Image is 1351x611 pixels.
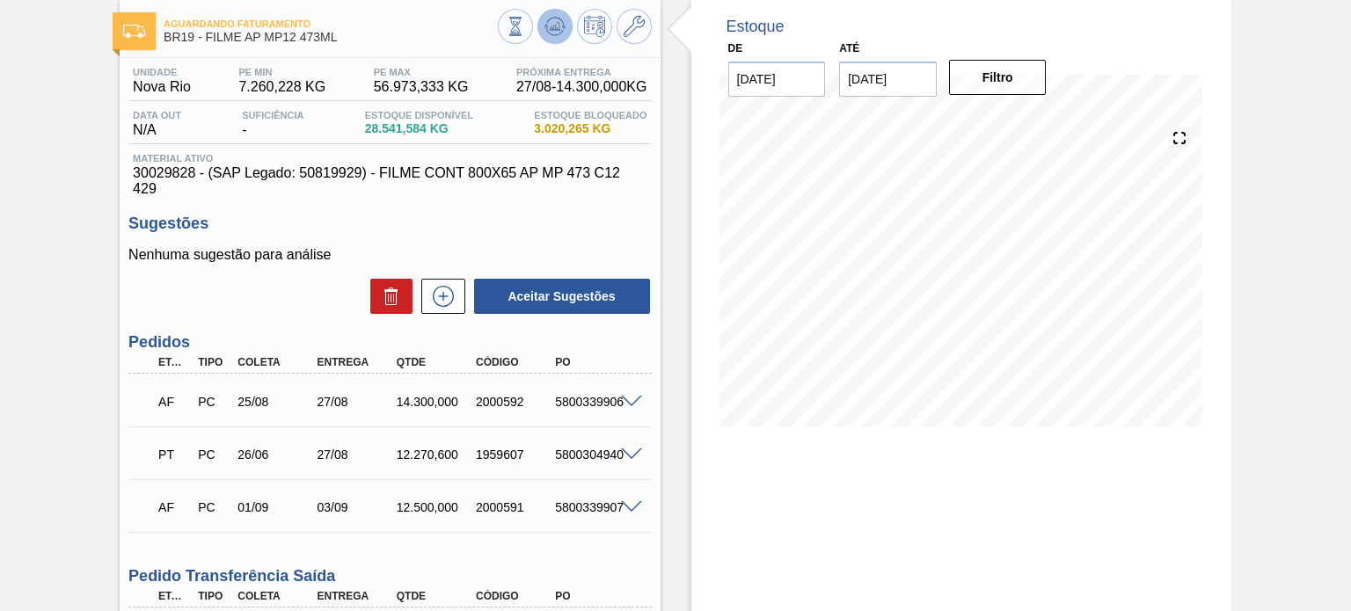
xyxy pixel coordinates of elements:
div: 26/06/2025 [233,447,320,462]
button: Filtro [949,60,1047,95]
span: Aguardando Faturamento [164,18,497,29]
p: AF [158,395,189,409]
div: 03/09/2025 [313,500,400,514]
div: 12.500,000 [392,500,479,514]
div: N/A [128,110,186,138]
div: 1959607 [471,447,559,462]
img: Ícone [123,25,145,38]
p: PT [158,447,189,462]
span: Material ativo [133,153,646,164]
span: BR19 - FILME AP MP12 473ML [164,31,497,44]
div: 14.300,000 [392,395,479,409]
button: Atualizar Gráfico [537,9,573,44]
span: 30029828 - (SAP Legado: 50819929) - FILME CONT 800X65 AP MP 473 C12 429 [133,165,646,197]
div: Tipo [194,590,233,602]
p: AF [158,500,189,514]
input: dd/mm/yyyy [839,62,937,97]
div: 5800304940 [551,447,638,462]
div: Pedido de Compra [194,500,233,514]
div: Estoque [727,18,785,36]
div: Código [471,356,559,368]
span: 56.973,333 KG [374,79,469,95]
span: Próxima Entrega [516,67,647,77]
div: 2000591 [471,500,559,514]
span: PE MAX [374,67,469,77]
span: Data out [133,110,181,120]
div: - [237,110,308,138]
div: Aceitar Sugestões [465,277,652,316]
div: Etapa [154,590,194,602]
h3: Pedidos [128,333,651,352]
div: Entrega [313,356,400,368]
h3: Pedido Transferência Saída [128,567,651,586]
div: 2000592 [471,395,559,409]
div: Aguardando Faturamento [154,382,194,421]
div: Tipo [194,356,233,368]
div: Aguardando Faturamento [154,488,194,527]
div: 12.270,600 [392,447,479,462]
div: 5800339907 [551,500,638,514]
h3: Sugestões [128,215,651,233]
button: Visão Geral dos Estoques [498,9,533,44]
span: Unidade [133,67,191,77]
span: 28.541,584 KG [365,122,473,135]
span: PE MIN [238,67,325,77]
div: PO [551,356,638,368]
button: Aceitar Sugestões [474,279,650,314]
div: Pedido de Compra [194,395,233,409]
div: 27/08/2025 [313,447,400,462]
span: Estoque Bloqueado [534,110,646,120]
div: Etapa [154,356,194,368]
div: Excluir Sugestões [361,279,413,314]
button: Programar Estoque [577,9,612,44]
div: Pedido em Trânsito [154,435,194,474]
input: dd/mm/yyyy [728,62,826,97]
span: 27/08 - 14.300,000 KG [516,79,647,95]
button: Ir ao Master Data / Geral [617,9,652,44]
div: Código [471,590,559,602]
span: Nova Rio [133,79,191,95]
div: PO [551,590,638,602]
div: Coleta [233,590,320,602]
label: Até [839,42,859,55]
div: 01/09/2025 [233,500,320,514]
div: 5800339906 [551,395,638,409]
p: Nenhuma sugestão para análise [128,247,651,263]
div: Pedido de Compra [194,447,233,462]
span: 3.020,265 KG [534,122,646,135]
span: Estoque Disponível [365,110,473,120]
div: Nova sugestão [413,279,465,314]
span: Suficiência [242,110,303,120]
label: De [728,42,743,55]
div: Entrega [313,590,400,602]
div: Qtde [392,590,479,602]
div: 25/08/2025 [233,395,320,409]
span: 7.260,228 KG [238,79,325,95]
div: Qtde [392,356,479,368]
div: Coleta [233,356,320,368]
div: 27/08/2025 [313,395,400,409]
